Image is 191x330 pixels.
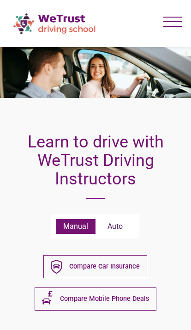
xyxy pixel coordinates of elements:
[43,255,147,278] a: Group 43 Compare Car Insurance
[51,260,62,274] img: Group 43
[35,287,156,311] a: PURPLE-Group-47 Compare Mobile Phone Deals
[69,262,140,271] span: Compare Car Insurance
[95,219,135,234] label: Auto
[60,294,149,303] span: Compare Mobile Phone Deals
[9,9,101,38] img: wetrust-ds-logo.png
[42,288,53,310] img: PURPLE-Group-47
[56,219,95,234] label: Manual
